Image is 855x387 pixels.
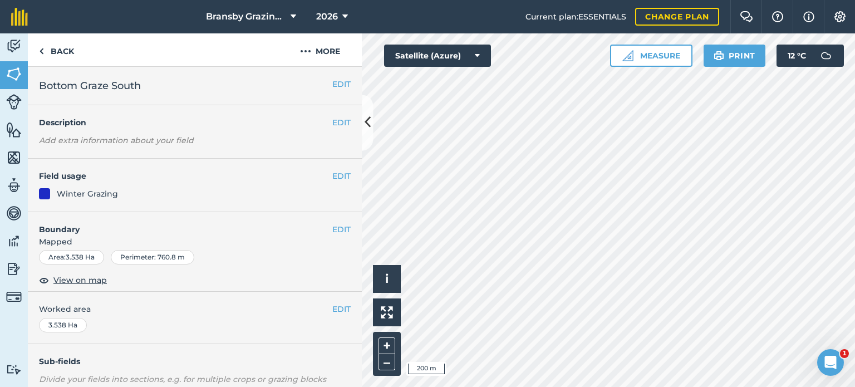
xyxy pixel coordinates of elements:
img: A cog icon [833,11,847,22]
span: Worked area [39,303,351,315]
button: Print [704,45,766,67]
img: svg+xml;base64,PD94bWwgdmVyc2lvbj0iMS4wIiBlbmNvZGluZz0idXRmLTgiPz4KPCEtLSBHZW5lcmF0b3I6IEFkb2JlIE... [6,364,22,375]
img: svg+xml;base64,PHN2ZyB4bWxucz0iaHR0cDovL3d3dy53My5vcmcvMjAwMC9zdmciIHdpZHRoPSIyMCIgaGVpZ2h0PSIyNC... [300,45,311,58]
div: Perimeter : 760.8 m [111,250,194,264]
span: 2026 [316,10,338,23]
img: svg+xml;base64,PHN2ZyB4bWxucz0iaHR0cDovL3d3dy53My5vcmcvMjAwMC9zdmciIHdpZHRoPSI1NiIgaGVpZ2h0PSI2MC... [6,149,22,166]
button: EDIT [332,303,351,315]
img: svg+xml;base64,PHN2ZyB4bWxucz0iaHR0cDovL3d3dy53My5vcmcvMjAwMC9zdmciIHdpZHRoPSI1NiIgaGVpZ2h0PSI2MC... [6,66,22,82]
span: Mapped [28,236,362,248]
button: EDIT [332,78,351,90]
img: svg+xml;base64,PHN2ZyB4bWxucz0iaHR0cDovL3d3dy53My5vcmcvMjAwMC9zdmciIHdpZHRoPSI5IiBoZWlnaHQ9IjI0Ii... [39,45,44,58]
button: View on map [39,273,107,287]
a: Back [28,33,85,66]
button: EDIT [332,223,351,236]
img: Ruler icon [622,50,633,61]
span: Bransby Grazing Plans [206,10,286,23]
img: svg+xml;base64,PHN2ZyB4bWxucz0iaHR0cDovL3d3dy53My5vcmcvMjAwMC9zdmciIHdpZHRoPSIxOSIgaGVpZ2h0PSIyNC... [714,49,724,62]
span: 1 [840,349,849,358]
h4: Boundary [28,212,332,236]
img: A question mark icon [771,11,784,22]
h4: Description [39,116,351,129]
img: svg+xml;base64,PD94bWwgdmVyc2lvbj0iMS4wIiBlbmNvZGluZz0idXRmLTgiPz4KPCEtLSBHZW5lcmF0b3I6IEFkb2JlIE... [6,205,22,222]
button: i [373,265,401,293]
img: svg+xml;base64,PHN2ZyB4bWxucz0iaHR0cDovL3d3dy53My5vcmcvMjAwMC9zdmciIHdpZHRoPSIxOCIgaGVpZ2h0PSIyNC... [39,273,49,287]
img: Two speech bubbles overlapping with the left bubble in the forefront [740,11,753,22]
img: svg+xml;base64,PD94bWwgdmVyc2lvbj0iMS4wIiBlbmNvZGluZz0idXRmLTgiPz4KPCEtLSBHZW5lcmF0b3I6IEFkb2JlIE... [6,289,22,305]
button: Satellite (Azure) [384,45,491,67]
img: svg+xml;base64,PD94bWwgdmVyc2lvbj0iMS4wIiBlbmNvZGluZz0idXRmLTgiPz4KPCEtLSBHZW5lcmF0b3I6IEFkb2JlIE... [815,45,837,67]
iframe: Intercom live chat [817,349,844,376]
span: View on map [53,274,107,286]
img: svg+xml;base64,PHN2ZyB4bWxucz0iaHR0cDovL3d3dy53My5vcmcvMjAwMC9zdmciIHdpZHRoPSIxNyIgaGVpZ2h0PSIxNy... [803,10,814,23]
h4: Field usage [39,170,332,182]
img: svg+xml;base64,PD94bWwgdmVyc2lvbj0iMS4wIiBlbmNvZGluZz0idXRmLTgiPz4KPCEtLSBHZW5lcmF0b3I6IEFkb2JlIE... [6,233,22,249]
img: svg+xml;base64,PD94bWwgdmVyc2lvbj0iMS4wIiBlbmNvZGluZz0idXRmLTgiPz4KPCEtLSBHZW5lcmF0b3I6IEFkb2JlIE... [6,177,22,194]
h4: Sub-fields [28,355,362,368]
img: Four arrows, one pointing top left, one top right, one bottom right and the last bottom left [381,306,393,319]
button: More [278,33,362,66]
em: Add extra information about your field [39,135,194,145]
img: svg+xml;base64,PD94bWwgdmVyc2lvbj0iMS4wIiBlbmNvZGluZz0idXRmLTgiPz4KPCEtLSBHZW5lcmF0b3I6IEFkb2JlIE... [6,94,22,110]
button: – [379,354,395,370]
a: Change plan [635,8,719,26]
button: Measure [610,45,692,67]
div: 3.538 Ha [39,318,87,332]
img: fieldmargin Logo [11,8,28,26]
img: svg+xml;base64,PD94bWwgdmVyc2lvbj0iMS4wIiBlbmNvZGluZz0idXRmLTgiPz4KPCEtLSBHZW5lcmF0b3I6IEFkb2JlIE... [6,38,22,55]
span: 12 ° C [788,45,806,67]
img: svg+xml;base64,PD94bWwgdmVyc2lvbj0iMS4wIiBlbmNvZGluZz0idXRmLTgiPz4KPCEtLSBHZW5lcmF0b3I6IEFkb2JlIE... [6,261,22,277]
div: Winter Grazing [57,188,118,200]
button: EDIT [332,170,351,182]
em: Divide your fields into sections, e.g. for multiple crops or grazing blocks [39,374,326,384]
span: i [385,272,389,286]
span: Bottom Graze South [39,78,141,94]
button: EDIT [332,116,351,129]
div: Area : 3.538 Ha [39,250,104,264]
button: 12 °C [777,45,844,67]
span: Current plan : ESSENTIALS [525,11,626,23]
button: + [379,337,395,354]
img: svg+xml;base64,PHN2ZyB4bWxucz0iaHR0cDovL3d3dy53My5vcmcvMjAwMC9zdmciIHdpZHRoPSI1NiIgaGVpZ2h0PSI2MC... [6,121,22,138]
